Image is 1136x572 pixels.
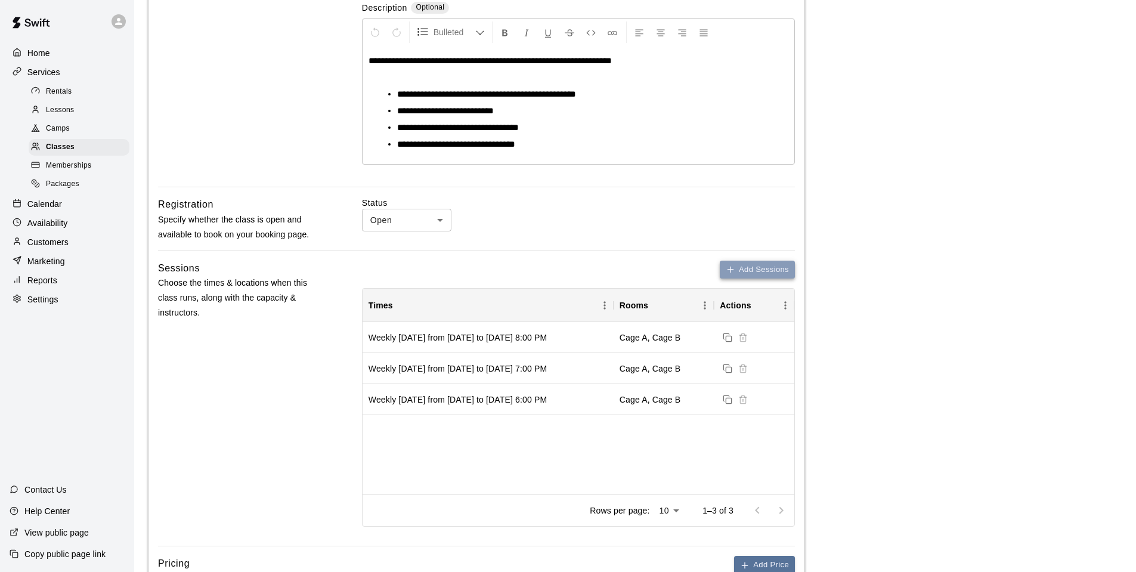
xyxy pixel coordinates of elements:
[24,548,106,560] p: Copy public page link
[362,197,795,209] label: Status
[651,21,671,43] button: Center Align
[720,361,735,376] button: Duplicate sessions
[10,290,125,308] a: Settings
[158,276,324,321] p: Choose the times & locations when this class runs, along with the capacity & instructors.
[46,160,91,172] span: Memberships
[10,214,125,232] a: Availability
[620,394,681,406] div: Cage A, Cage B
[369,394,547,406] div: Weekly on Monday from 9/8/2025 to 9/29/2025 at 6:00 PM
[29,84,129,100] div: Rentals
[29,102,129,119] div: Lessons
[629,21,649,43] button: Left Align
[46,178,79,190] span: Packages
[10,44,125,62] a: Home
[46,123,70,135] span: Camps
[27,274,57,286] p: Reports
[776,296,794,314] button: Menu
[362,209,451,231] div: Open
[672,21,692,43] button: Right Align
[365,21,385,43] button: Undo
[614,289,714,322] div: Rooms
[602,21,623,43] button: Insert Link
[27,198,62,210] p: Calendar
[581,21,601,43] button: Insert Code
[412,21,490,43] button: Formatting Options
[10,252,125,270] a: Marketing
[648,297,665,314] button: Sort
[158,556,190,571] h6: Pricing
[735,363,751,372] span: Session cannot be deleted because it is in the past
[158,212,324,242] p: Specify whether the class is open and available to book on your booking page.
[590,505,649,517] p: Rows per page:
[29,139,129,156] div: Classes
[720,392,735,407] button: Duplicate sessions
[735,332,751,341] span: Session cannot be deleted because it is in the past
[29,82,134,101] a: Rentals
[27,47,50,59] p: Home
[386,21,407,43] button: Redo
[29,157,129,174] div: Memberships
[27,236,69,248] p: Customers
[620,332,681,344] div: Cage A, Cage B
[29,157,134,175] a: Memberships
[559,21,580,43] button: Format Strikethrough
[46,86,72,98] span: Rentals
[702,505,733,517] p: 1–3 of 3
[714,289,794,322] div: Actions
[369,289,393,322] div: Times
[27,217,68,229] p: Availability
[495,21,515,43] button: Format Bold
[369,332,547,344] div: Weekly on Monday from 9/8/2025 to 9/29/2025 at 8:00 PM
[620,363,681,375] div: Cage A, Cage B
[27,66,60,78] p: Services
[696,296,714,314] button: Menu
[24,484,67,496] p: Contact Us
[29,101,134,119] a: Lessons
[158,197,213,212] h6: Registration
[158,261,200,276] h6: Sessions
[29,120,129,137] div: Camps
[654,502,683,520] div: 10
[694,21,714,43] button: Justify Align
[24,505,70,517] p: Help Center
[29,175,134,194] a: Packages
[10,271,125,289] a: Reports
[516,21,537,43] button: Format Italics
[538,21,558,43] button: Format Underline
[29,176,129,193] div: Packages
[720,330,735,345] button: Duplicate sessions
[27,255,65,267] p: Marketing
[46,141,75,153] span: Classes
[29,120,134,138] a: Camps
[416,3,444,11] span: Optional
[369,363,547,375] div: Weekly on Monday from 9/8/2025 to 9/29/2025 at 7:00 PM
[735,394,751,403] span: Session cannot be deleted because it is in the past
[720,261,795,279] button: Add Sessions
[27,293,58,305] p: Settings
[29,138,134,157] a: Classes
[362,2,407,16] label: Description
[363,289,614,322] div: Times
[10,233,125,251] a: Customers
[620,289,648,322] div: Rooms
[720,289,751,322] div: Actions
[434,26,475,38] span: Bulleted List
[10,63,125,81] a: Services
[24,527,89,539] p: View public page
[46,104,75,116] span: Lessons
[10,195,125,213] a: Calendar
[393,297,410,314] button: Sort
[596,296,614,314] button: Menu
